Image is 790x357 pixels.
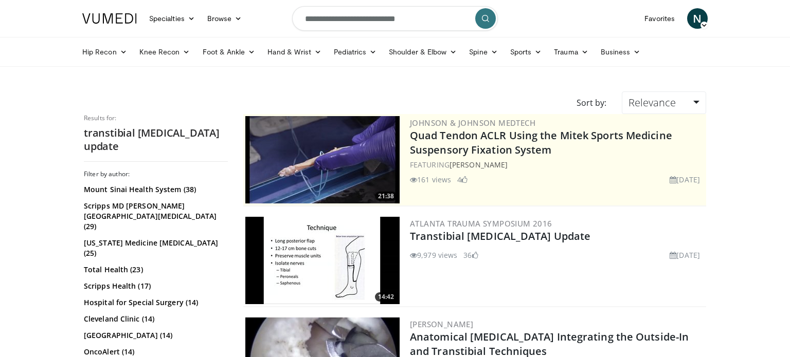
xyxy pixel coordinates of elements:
li: 36 [463,250,478,260]
a: [US_STATE] Medicine [MEDICAL_DATA] (25) [84,238,225,258]
input: Search topics, interventions [292,6,498,31]
a: Atlanta Trauma Symposium 2016 [410,218,552,229]
a: Cleveland Clinic (14) [84,314,225,324]
a: Scripps Health (17) [84,281,225,291]
span: 14:42 [375,292,397,302]
a: Quad Tendon ACLR Using the Mitek Sports Medicine Suspensory Fixation System [410,128,672,157]
h3: Filter by author: [84,170,228,178]
li: [DATE] [670,250,700,260]
a: Transtibial [MEDICAL_DATA] Update [410,229,590,243]
img: VuMedi Logo [82,13,137,24]
a: [PERSON_NAME] [410,319,473,329]
li: 4 [457,174,468,185]
li: 161 views [410,174,451,185]
a: Johnson & Johnson MedTech [410,118,535,128]
a: Specialties [143,8,201,29]
a: Pediatrics [328,42,383,62]
h2: transtibial [MEDICAL_DATA] update [84,126,228,153]
a: Favorites [638,8,681,29]
a: [GEOGRAPHIC_DATA] (14) [84,330,225,341]
a: [PERSON_NAME] [450,160,508,170]
a: N [687,8,708,29]
a: Relevance [622,91,706,114]
a: Browse [201,8,248,29]
a: OncoAlert (14) [84,347,225,357]
a: Hip Recon [76,42,133,62]
li: [DATE] [670,174,700,185]
img: bKdxKv0jK92UJBOH4xMDoxOjRuMTvBNj.300x170_q85_crop-smart_upscale.jpg [245,217,400,304]
a: Knee Recon [133,42,196,62]
a: Sports [504,42,548,62]
a: Hospital for Special Surgery (14) [84,297,225,308]
a: Spine [463,42,504,62]
span: 21:38 [375,192,397,201]
div: FEATURING [410,159,704,170]
a: Total Health (23) [84,265,225,275]
a: Business [595,42,647,62]
a: 21:38 [245,116,400,203]
a: Mount Sinai Health System (38) [84,184,225,195]
a: Trauma [548,42,595,62]
img: b78fd9da-dc16-4fd1-a89d-538d899827f1.300x170_q85_crop-smart_upscale.jpg [245,116,400,203]
li: 9,979 views [410,250,457,260]
a: Shoulder & Elbow [383,42,463,62]
span: Relevance [629,96,676,109]
p: Results for: [84,114,228,122]
a: Scripps MD [PERSON_NAME][GEOGRAPHIC_DATA][MEDICAL_DATA] (29) [84,201,225,232]
div: Sort by: [569,91,614,114]
a: Hand & Wrist [261,42,328,62]
a: Foot & Ankle [196,42,262,62]
a: 14:42 [245,217,400,304]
